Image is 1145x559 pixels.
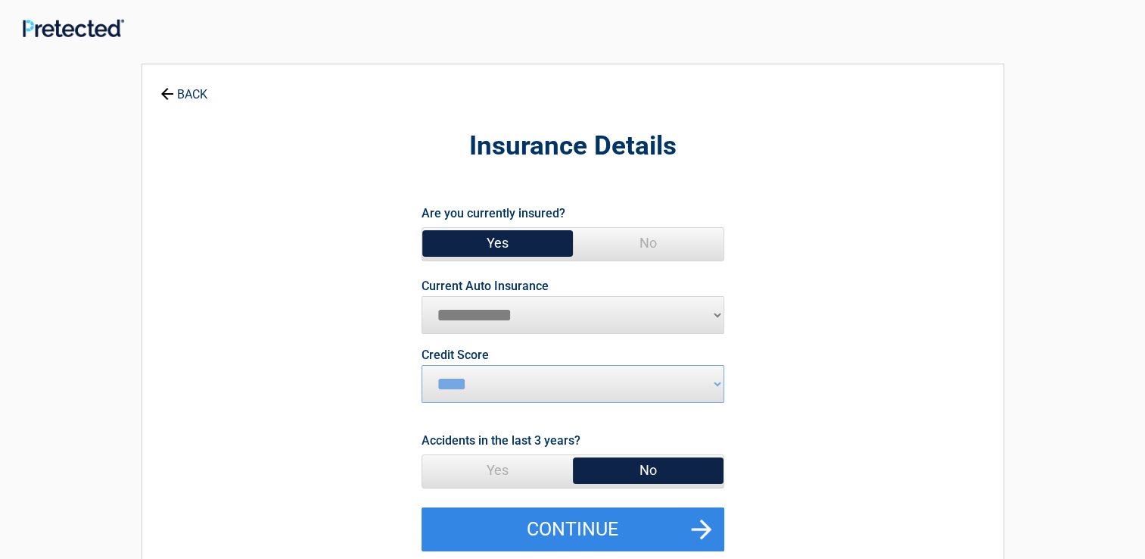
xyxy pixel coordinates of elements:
[23,19,124,37] img: Main Logo
[422,228,573,258] span: Yes
[422,203,565,223] label: Are you currently insured?
[573,455,723,486] span: No
[157,74,210,101] a: BACK
[573,228,723,258] span: No
[422,507,724,551] button: Continue
[422,430,580,451] label: Accidents in the last 3 years?
[422,280,549,292] label: Current Auto Insurance
[422,455,573,486] span: Yes
[422,349,489,361] label: Credit Score
[226,129,920,164] h2: Insurance Details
